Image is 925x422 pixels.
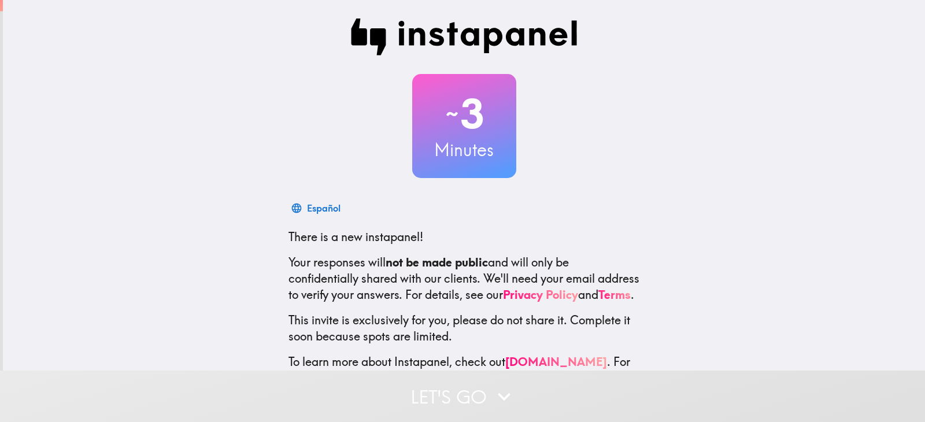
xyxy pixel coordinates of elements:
[505,354,607,369] a: [DOMAIN_NAME]
[288,254,640,303] p: Your responses will and will only be confidentially shared with our clients. We'll need your emai...
[307,200,341,216] div: Español
[503,287,578,302] a: Privacy Policy
[288,197,345,220] button: Español
[444,97,460,131] span: ~
[598,287,631,302] a: Terms
[386,255,488,269] b: not be made public
[351,18,578,55] img: Instapanel
[412,90,516,138] h2: 3
[288,229,423,244] span: There is a new instapanel!
[412,138,516,162] h3: Minutes
[288,354,640,402] p: To learn more about Instapanel, check out . For questions or help, email us at .
[288,312,640,345] p: This invite is exclusively for you, please do not share it. Complete it soon because spots are li...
